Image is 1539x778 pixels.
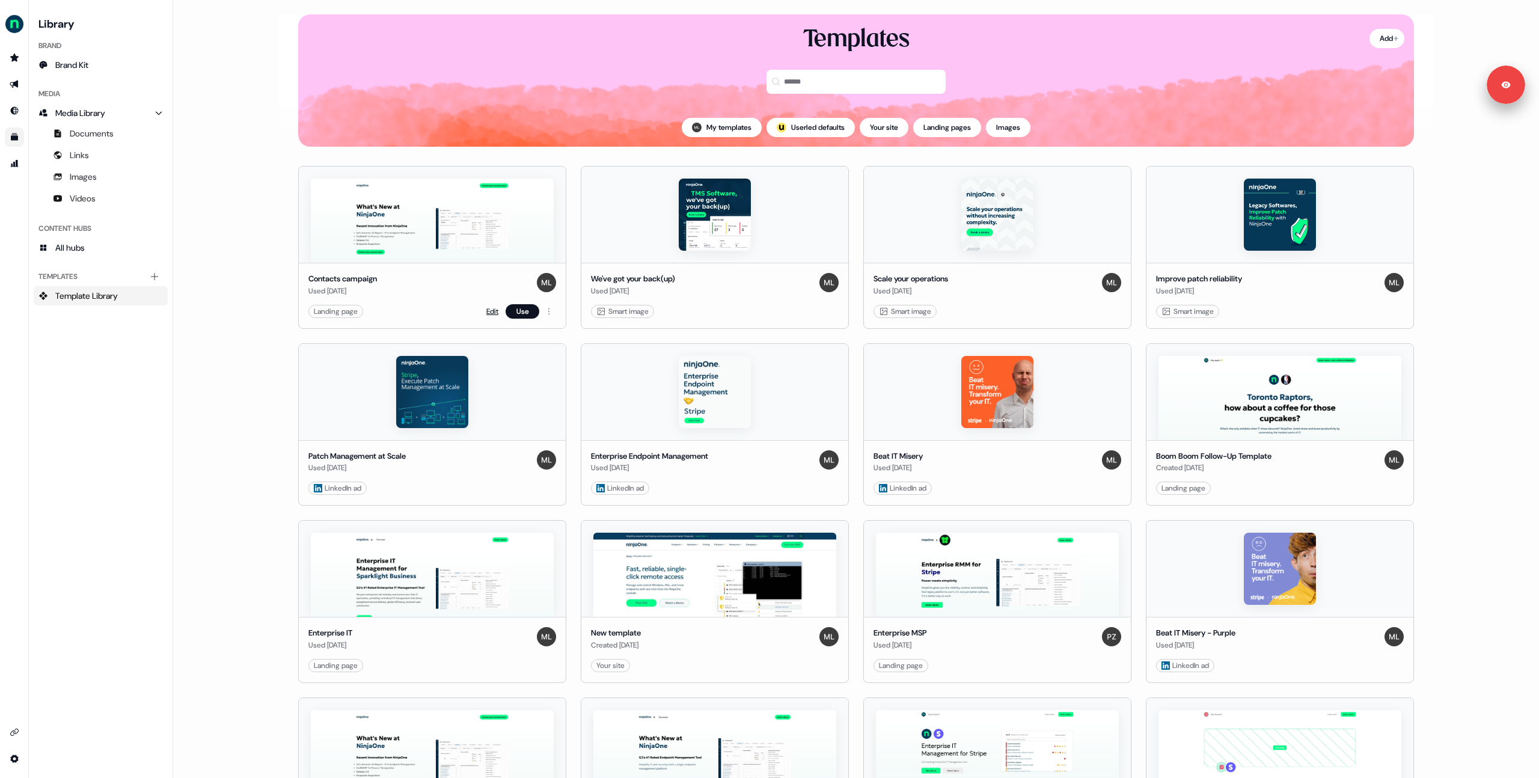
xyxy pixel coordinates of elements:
button: Scale your operationsScale your operationsUsed [DATE]Megan Smart image [863,166,1131,329]
div: Used [DATE] [308,462,406,474]
img: Petra [1102,627,1121,646]
div: Enterprise MSP [874,627,926,639]
div: Beat IT Misery - Purple [1156,627,1235,639]
a: Media Library [34,103,168,123]
div: Created [DATE] [591,639,641,651]
div: Smart image [1161,305,1214,317]
button: Enterprise ITEnterprise ITUsed [DATE]MeganLanding page [298,520,566,683]
button: Patch Management at ScalePatch Management at ScaleUsed [DATE]Megan LinkedIn ad [298,343,566,506]
div: Smart image [596,305,649,317]
div: Used [DATE] [1156,639,1235,651]
img: Patch Management at Scale [396,356,468,428]
div: Landing page [314,305,358,317]
button: Contacts campaignContacts campaignUsed [DATE]MeganLanding pageEditUse [298,166,566,329]
img: Enterprise MSP [876,533,1119,617]
div: We've got your back(up) [591,273,675,285]
div: Used [DATE] [874,462,923,474]
div: Templates [803,24,910,55]
a: Go to prospects [5,48,24,67]
a: Links [34,145,168,165]
span: Videos [70,192,96,204]
a: Go to attribution [5,154,24,173]
button: Your site [860,118,908,137]
img: Contacts campaign [311,179,554,263]
a: Images [34,167,168,186]
button: Beat IT Misery - PurpleBeat IT Misery - PurpleUsed [DATE]Megan LinkedIn ad [1146,520,1414,683]
img: Megan [537,627,556,646]
img: Megan [819,273,839,292]
a: Go to integrations [5,749,24,768]
img: New template [593,533,836,617]
div: LinkedIn ad [879,482,926,494]
div: Templates [34,267,168,286]
a: Go to templates [5,127,24,147]
div: Used [DATE] [874,639,926,651]
img: Megan [1384,273,1404,292]
a: Videos [34,189,168,208]
a: Go to outbound experience [5,75,24,94]
a: Template Library [34,286,168,305]
div: Landing page [314,660,358,672]
div: New template [591,627,641,639]
div: Used [DATE] [1156,285,1242,297]
div: Enterprise Endpoint Management [591,450,708,462]
img: Enterprise Endpoint Management [679,356,751,428]
div: Smart image [879,305,931,317]
img: Megan [692,123,702,132]
div: Media [34,84,168,103]
div: Created [DATE] [1156,462,1271,474]
img: Megan [819,450,839,470]
div: Landing page [879,660,923,672]
span: Links [70,149,89,161]
div: Landing page [1161,482,1205,494]
div: Used [DATE] [308,639,352,651]
span: Media Library [55,107,105,119]
div: Used [DATE] [591,462,708,474]
img: Megan [1384,627,1404,646]
div: Content Hubs [34,219,168,238]
img: We've got your back(up) [679,179,751,251]
div: Boom Boom Follow-Up Template [1156,450,1271,462]
div: Brand [34,36,168,55]
img: Scale your operations [961,179,1033,251]
a: Edit [486,305,498,317]
button: userled logo;Userled defaults [766,118,855,137]
button: We've got your back(up)We've got your back(up)Used [DATE]Megan Smart image [581,166,849,329]
img: Megan [537,450,556,470]
button: Enterprise MSPEnterprise MSPUsed [DATE]PetraLanding page [863,520,1131,683]
a: Go to integrations [5,723,24,742]
div: Used [DATE] [874,285,948,297]
button: Beat IT MiseryBeat IT MiseryUsed [DATE]Megan LinkedIn ad [863,343,1131,506]
h3: Library [34,14,168,31]
div: Improve patch reliability [1156,273,1242,285]
button: Boom Boom Follow-Up TemplateBoom Boom Follow-Up TemplateCreated [DATE]MeganLanding page [1146,343,1414,506]
img: Megan [1384,450,1404,470]
a: Documents [34,124,168,143]
img: Megan [1102,450,1121,470]
img: Beat IT Misery [961,356,1033,428]
div: Beat IT Misery [874,450,923,462]
img: userled logo [777,123,786,132]
button: Landing pages [913,118,981,137]
img: Boom Boom Follow-Up Template [1158,356,1401,440]
img: Megan [819,627,839,646]
div: Patch Management at Scale [308,450,406,462]
div: LinkedIn ad [596,482,644,494]
img: Megan [537,273,556,292]
span: Brand Kit [55,59,88,71]
button: Use [506,304,539,319]
span: All hubs [55,242,85,254]
a: All hubs [34,238,168,257]
span: Images [70,171,97,183]
button: My templates [682,118,762,137]
a: Go to Inbound [5,101,24,120]
img: Megan [1102,273,1121,292]
button: Add [1369,29,1404,48]
button: New templateNew templateCreated [DATE]MeganYour site [581,520,849,683]
div: ; [777,123,786,132]
button: Images [986,118,1030,137]
span: Template Library [55,290,118,302]
img: Beat IT Misery - Purple [1244,533,1316,605]
button: Improve patch reliabilityImprove patch reliabilityUsed [DATE]Megan Smart image [1146,166,1414,329]
span: Documents [70,127,114,139]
